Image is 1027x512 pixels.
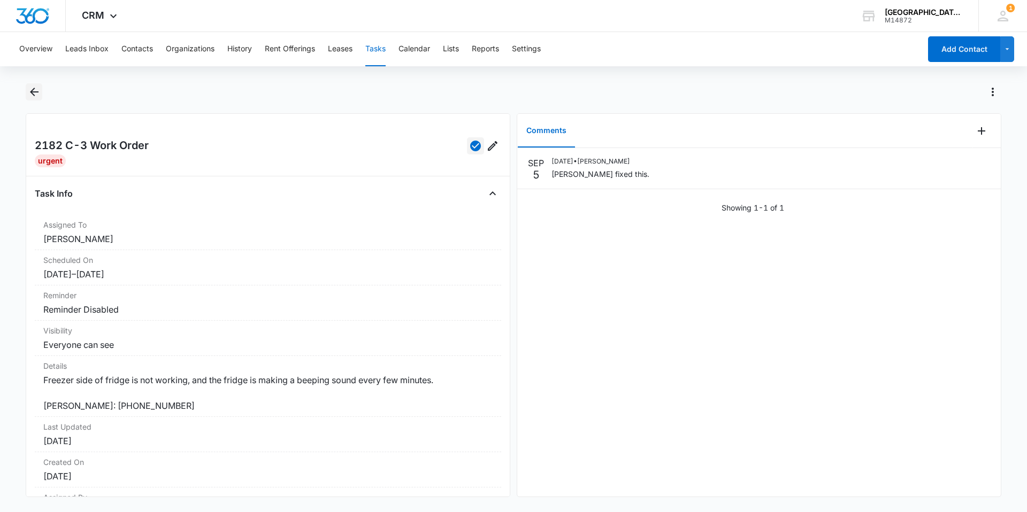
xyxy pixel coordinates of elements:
[35,321,501,356] div: VisibilityEveryone can see
[443,32,459,66] button: Lists
[35,137,149,154] h2: 2182 C-3 Work Order
[365,32,386,66] button: Tasks
[518,114,575,148] button: Comments
[722,202,784,213] p: Showing 1-1 of 1
[43,219,493,230] dt: Assigned To
[533,169,540,180] p: 5
[1006,4,1015,12] div: notifications count
[43,421,493,432] dt: Last Updated
[166,32,214,66] button: Organizations
[398,32,430,66] button: Calendar
[528,157,544,169] p: SEP
[484,137,501,154] button: Edit
[551,168,649,180] p: [PERSON_NAME] fixed this.
[35,154,66,167] div: Urgent
[43,268,493,281] dd: [DATE] – [DATE]
[551,157,649,166] p: [DATE] • [PERSON_NAME]
[328,32,352,66] button: Leases
[35,187,73,200] h4: Task Info
[43,290,493,301] dt: Reminder
[928,36,1000,62] button: Add Contact
[35,356,501,417] div: DetailsFreezer side of fridge is not working, and the fridge is making a beeping sound every few ...
[19,32,52,66] button: Overview
[984,83,1001,100] button: Actions
[26,83,42,100] button: Back
[227,32,252,66] button: History
[885,8,963,17] div: account name
[43,360,493,371] dt: Details
[43,374,493,412] dd: Freezer side of fridge is not working, and the fridge is making a beeping sound every few minutes...
[43,303,493,316] dd: Reminder Disabled
[43,470,493,483] dd: [DATE]
[65,32,109,66] button: Leads Inbox
[82,10,104,21] span: CRM
[484,185,501,202] button: Close
[1006,4,1015,12] span: 1
[43,338,493,351] dd: Everyone can see
[35,250,501,285] div: Scheduled On[DATE]–[DATE]
[35,215,501,250] div: Assigned To[PERSON_NAME]
[43,456,493,468] dt: Created On
[265,32,315,66] button: Rent Offerings
[472,32,499,66] button: Reports
[121,32,153,66] button: Contacts
[35,285,501,321] div: ReminderReminder Disabled
[43,232,493,245] dd: [PERSON_NAME]
[35,452,501,487] div: Created On[DATE]
[512,32,541,66] button: Settings
[43,492,493,503] dt: Assigned By
[43,254,493,266] dt: Scheduled On
[43,435,493,447] dd: [DATE]
[43,325,493,336] dt: Visibility
[885,17,963,24] div: account id
[973,122,990,139] button: Add Comment
[35,417,501,452] div: Last Updated[DATE]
